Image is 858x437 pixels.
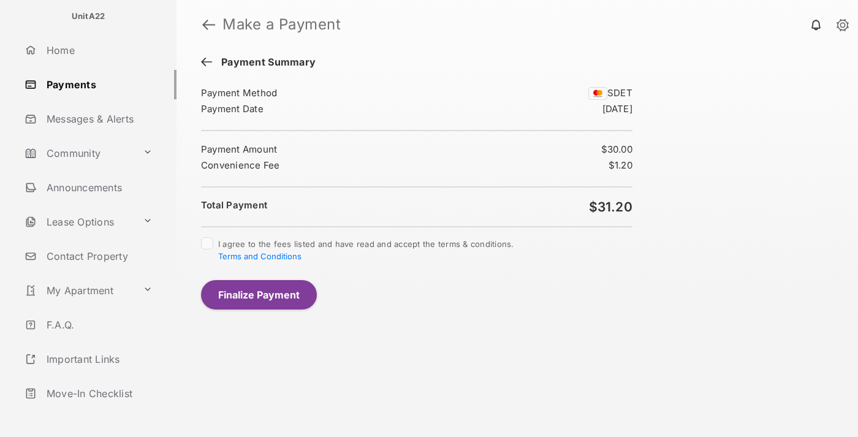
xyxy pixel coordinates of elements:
a: Lease Options [20,207,138,237]
p: UnitA22 [72,10,105,23]
strong: Make a Payment [222,17,341,32]
a: Community [20,139,138,168]
a: Important Links [20,344,158,374]
span: Payment Summary [215,56,316,70]
a: Home [20,36,177,65]
a: My Apartment [20,276,138,305]
a: Payments [20,70,177,99]
a: Move-In Checklist [20,379,177,408]
a: Contact Property [20,241,177,271]
a: Messages & Alerts [20,104,177,134]
a: Announcements [20,173,177,202]
button: I agree to the fees listed and have read and accept the terms & conditions. [218,251,302,261]
span: I agree to the fees listed and have read and accept the terms & conditions. [218,239,514,261]
a: F.A.Q. [20,310,177,340]
button: Finalize Payment [201,280,317,310]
